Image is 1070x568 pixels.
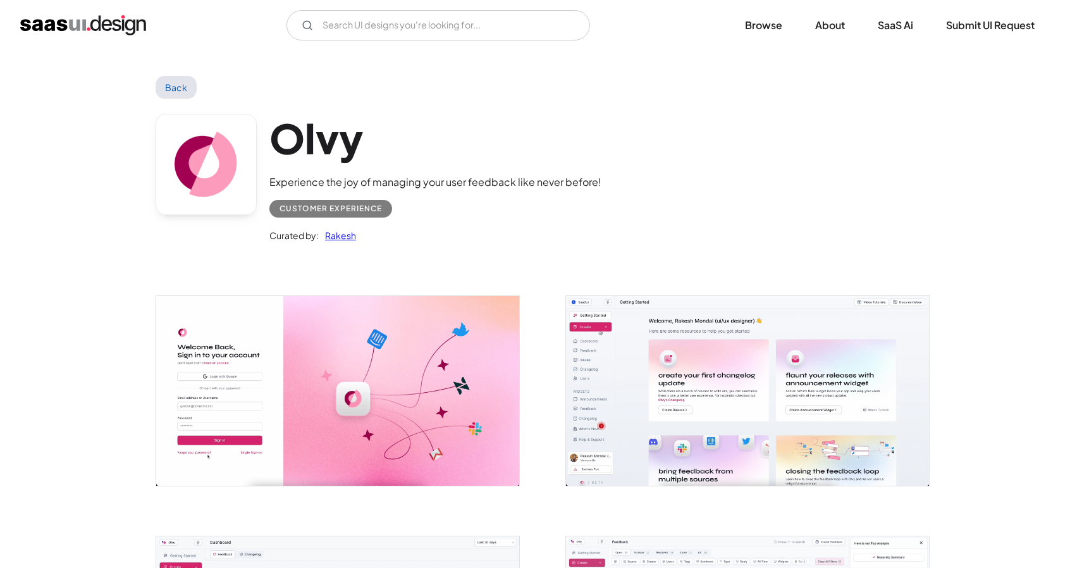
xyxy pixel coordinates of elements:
[863,11,928,39] a: SaaS Ai
[156,296,519,485] a: open lightbox
[156,296,519,485] img: 64151e20babae4e17ecbc73e_Olvy%20Sign%20In.png
[800,11,860,39] a: About
[566,296,929,485] a: open lightbox
[730,11,797,39] a: Browse
[319,228,356,243] a: Rakesh
[286,10,590,40] input: Search UI designs you're looking for...
[156,76,197,99] a: Back
[286,10,590,40] form: Email Form
[269,175,601,190] div: Experience the joy of managing your user feedback like never before!
[269,114,601,163] h1: Olvy
[280,201,382,216] div: Customer Experience
[566,296,929,485] img: 64151e20babae48621cbc73d_Olvy%20Getting%20Started.png
[931,11,1050,39] a: Submit UI Request
[269,228,319,243] div: Curated by:
[20,15,146,35] a: home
